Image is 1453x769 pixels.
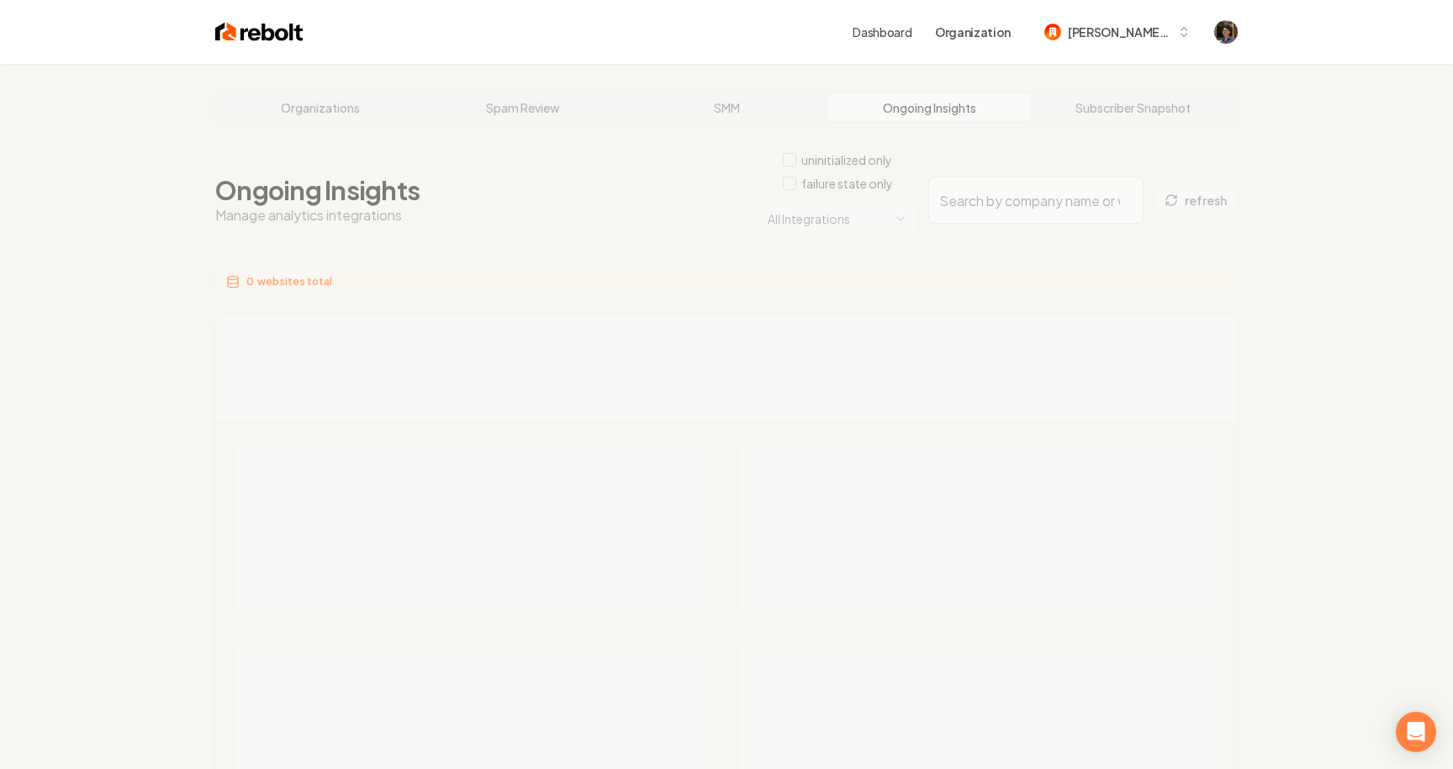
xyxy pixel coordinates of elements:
img: mitchell-62 [1044,24,1061,40]
img: Mitchell Stahl [1214,20,1238,44]
button: Organization [925,17,1021,47]
span: [PERSON_NAME]-62 [1068,24,1170,41]
a: Dashboard [853,24,911,40]
img: Rebolt Logo [215,20,304,44]
button: Open user button [1214,20,1238,44]
div: Open Intercom Messenger [1396,712,1436,752]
